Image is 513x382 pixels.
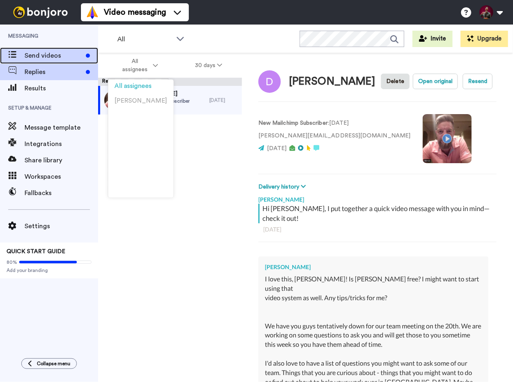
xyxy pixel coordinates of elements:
[381,74,410,89] button: Delete
[25,123,98,133] span: Message template
[25,172,98,182] span: Workspaces
[262,204,495,223] div: Hi [PERSON_NAME], I put together a quick video message with you in mind—check it out!
[258,182,308,191] button: Delivery history
[258,120,328,126] strong: New Mailchimp Subscriber
[258,70,281,93] img: Image of Dionna Sanchez
[25,83,98,93] span: Results
[289,76,376,88] div: [PERSON_NAME]
[258,119,410,128] p: : [DATE]
[412,31,453,47] button: Invite
[7,267,92,274] span: Add your branding
[177,58,241,73] button: 30 days
[25,155,98,165] span: Share library
[25,51,83,61] span: Send videos
[104,90,125,110] img: a627407e-6a60-4052-bc04-dfe375e199bf-thumb.jpg
[25,188,98,198] span: Fallbacks
[104,7,166,18] span: Video messaging
[413,74,458,89] button: Open original
[25,221,98,231] span: Settings
[25,67,83,77] span: Replies
[263,225,492,234] div: [DATE]
[114,98,167,104] span: [PERSON_NAME]
[98,78,242,86] div: Replies
[114,83,152,89] span: All assignees
[118,57,151,74] span: All assignees
[7,249,65,254] span: QUICK START GUIDE
[117,34,172,44] span: All
[10,7,71,18] img: bj-logo-header-white.svg
[100,54,177,77] button: All assignees
[37,360,70,367] span: Collapse menu
[258,132,410,140] p: [PERSON_NAME][EMAIL_ADDRESS][DOMAIN_NAME]
[209,97,238,103] div: [DATE]
[7,259,17,265] span: 80%
[86,6,99,19] img: vm-color.svg
[267,146,287,151] span: [DATE]
[463,74,493,89] button: Resend
[461,31,508,47] button: Upgrade
[265,263,482,271] div: [PERSON_NAME]
[98,86,242,115] a: [PERSON_NAME]New Mailchimp Subscriber[DATE]
[258,191,497,204] div: [PERSON_NAME]
[21,358,77,369] button: Collapse menu
[25,139,98,149] span: Integrations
